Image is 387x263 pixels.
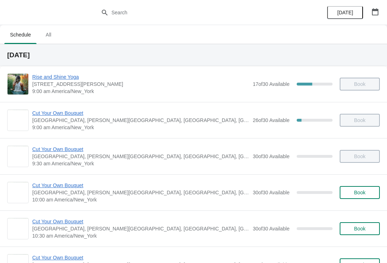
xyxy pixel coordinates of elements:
span: [STREET_ADDRESS][PERSON_NAME] [32,81,249,88]
span: 17 of 30 Available [253,81,290,87]
span: Cut Your Own Bouquet [32,146,249,153]
span: Book [354,190,365,195]
span: [DATE] [337,10,353,15]
span: Cut Your Own Bouquet [32,182,249,189]
span: Rise and Shine Yoga [32,73,249,81]
span: Book [354,226,365,232]
h2: [DATE] [7,52,380,59]
span: 10:00 am America/New_York [32,196,249,203]
span: All [39,28,57,41]
span: Schedule [4,28,37,41]
span: [GEOGRAPHIC_DATA], [PERSON_NAME][GEOGRAPHIC_DATA], [GEOGRAPHIC_DATA], [GEOGRAPHIC_DATA] [32,153,249,160]
span: [GEOGRAPHIC_DATA], [PERSON_NAME][GEOGRAPHIC_DATA], [GEOGRAPHIC_DATA], [GEOGRAPHIC_DATA] [32,225,249,232]
img: Cut Your Own Bouquet | Cross Street Flower Farm, Jacobs Lane, Norwell, MA, USA | 10:30 am America... [8,218,28,239]
img: Cut Your Own Bouquet | Cross Street Flower Farm, Jacobs Lane, Norwell, MA, USA | 9:00 am America/... [8,110,28,131]
img: Cut Your Own Bouquet | Cross Street Flower Farm, Jacobs Lane, Norwell, MA, USA | 10:00 am America... [8,182,28,203]
span: 30 of 30 Available [253,226,290,232]
span: Cut Your Own Bouquet [32,109,249,117]
span: [GEOGRAPHIC_DATA], [PERSON_NAME][GEOGRAPHIC_DATA], [GEOGRAPHIC_DATA], [GEOGRAPHIC_DATA] [32,117,249,124]
span: 26 of 30 Available [253,117,290,123]
img: Rise and Shine Yoga | 4 Jacobs Lane Norwell, MA 02061 | 9:00 am America/New_York [8,74,28,94]
span: 9:00 am America/New_York [32,124,249,131]
span: Cut Your Own Bouquet [32,254,249,261]
span: 30 of 30 Available [253,154,290,159]
span: [GEOGRAPHIC_DATA], [PERSON_NAME][GEOGRAPHIC_DATA], [GEOGRAPHIC_DATA], [GEOGRAPHIC_DATA] [32,189,249,196]
span: 9:00 am America/New_York [32,88,249,95]
span: 30 of 30 Available [253,190,290,195]
span: 9:30 am America/New_York [32,160,249,167]
button: Book [340,186,380,199]
img: Cut Your Own Bouquet | Cross Street Flower Farm, Jacobs Lane, Norwell, MA, USA | 9:30 am America/... [8,146,28,167]
span: Cut Your Own Bouquet [32,218,249,225]
button: Book [340,222,380,235]
span: 10:30 am America/New_York [32,232,249,239]
button: [DATE] [327,6,363,19]
input: Search [111,6,290,19]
